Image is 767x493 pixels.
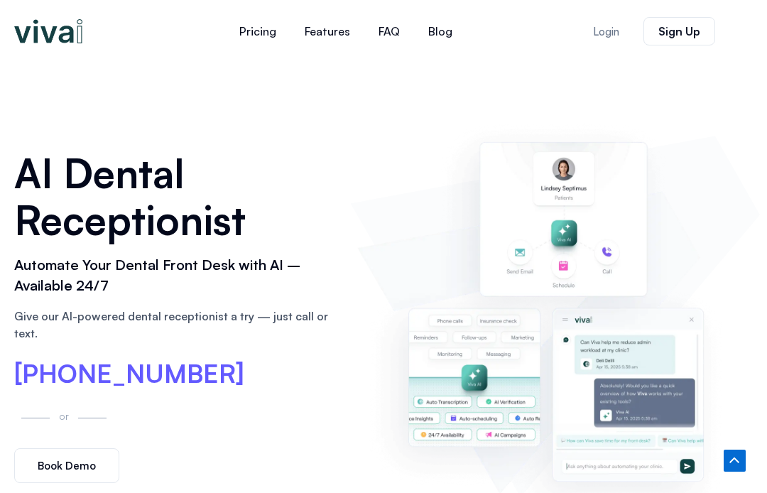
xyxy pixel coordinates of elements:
h1: AI Dental Receptionist [14,149,336,243]
a: Blog [414,14,467,48]
p: or [57,408,71,424]
a: Login [576,18,636,45]
span: Book Demo [38,460,96,471]
nav: Menu [165,14,527,48]
h2: Automate Your Dental Front Desk with AI – Available 24/7 [14,255,336,296]
a: Pricing [225,14,290,48]
a: FAQ [364,14,414,48]
a: Book Demo [14,448,119,483]
p: Give our AI-powered dental receptionist a try — just call or text. [14,308,336,342]
a: Sign Up [643,17,715,45]
span: Login [593,26,619,37]
span: Sign Up [658,26,700,37]
a: Features [290,14,364,48]
a: [PHONE_NUMBER] [14,361,244,386]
